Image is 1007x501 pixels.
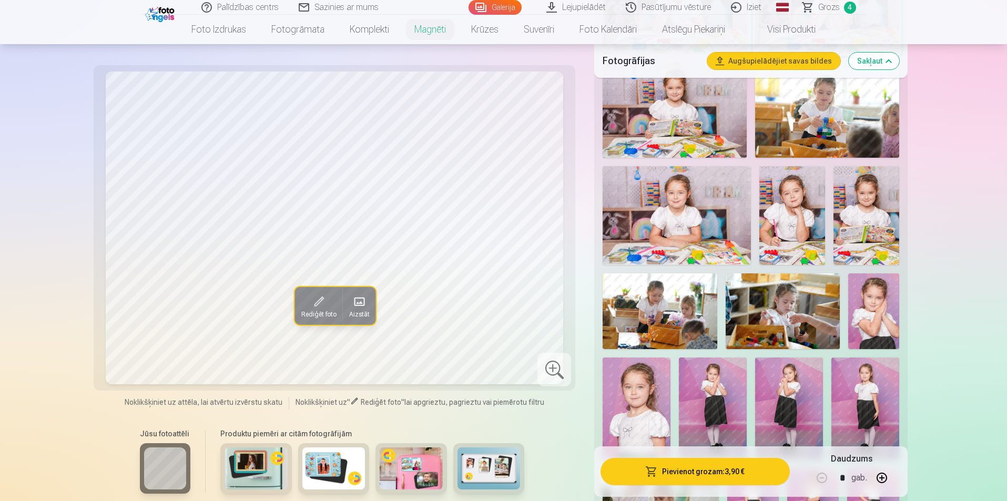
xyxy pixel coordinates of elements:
h5: Daudzums [831,453,872,465]
button: Aizstāt [342,287,375,325]
a: Visi produkti [738,15,828,44]
span: Rediģēt foto [361,398,401,406]
a: Foto kalendāri [567,15,649,44]
h5: Fotogrāfijas [603,54,698,68]
span: Grozs [818,1,840,14]
a: Krūzes [459,15,511,44]
a: Fotogrāmata [259,15,337,44]
span: 4 [844,2,856,14]
button: Sakļaut [849,53,899,69]
span: lai apgrieztu, pagrieztu vai piemērotu filtru [404,398,544,406]
button: Rediģēt foto [294,287,342,325]
h6: Produktu piemēri ar citām fotogrāfijām [216,428,528,439]
a: Suvenīri [511,15,567,44]
h6: Jūsu fotoattēli [140,428,190,439]
a: Foto izdrukas [179,15,259,44]
span: " [347,398,350,406]
div: gab. [851,465,867,490]
img: /fa1 [145,4,177,22]
a: Atslēgu piekariņi [649,15,738,44]
span: Noklikšķiniet uz attēla, lai atvērtu izvērstu skatu [125,397,282,407]
span: Rediģēt foto [300,310,335,319]
span: Noklikšķiniet uz [296,398,347,406]
a: Magnēti [402,15,459,44]
span: " [401,398,404,406]
span: Aizstāt [348,310,369,319]
a: Komplekti [337,15,402,44]
button: Pievienot grozam:3,90 € [601,458,789,485]
button: Augšupielādējiet savas bildes [707,53,840,69]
